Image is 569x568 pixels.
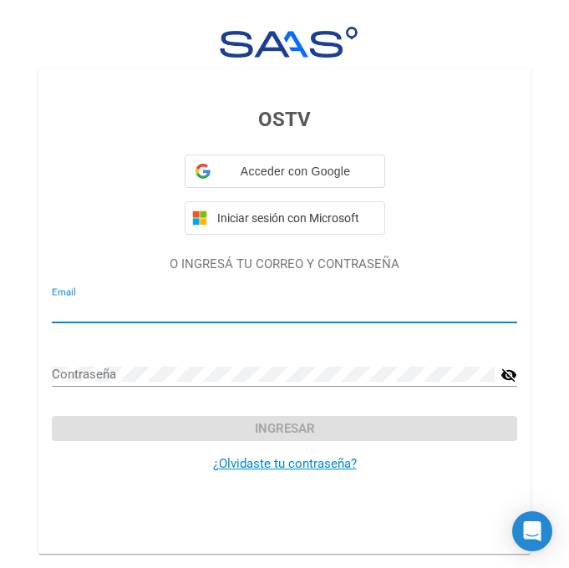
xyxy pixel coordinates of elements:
[214,211,378,225] span: Iniciar sesión con Microsoft
[217,163,374,180] span: Acceder con Google
[52,416,517,441] button: Ingresar
[213,456,357,471] a: ¿Olvidaste tu contraseña?
[185,155,385,188] div: Acceder con Google
[185,201,385,235] button: Iniciar sesión con Microsoft
[52,104,517,134] h3: OSTV
[512,511,552,551] div: Open Intercom Messenger
[255,421,315,436] span: Ingresar
[52,255,517,274] p: O INGRESÁ TU CORREO Y CONTRASEÑA
[500,365,517,385] mat-icon: visibility_off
